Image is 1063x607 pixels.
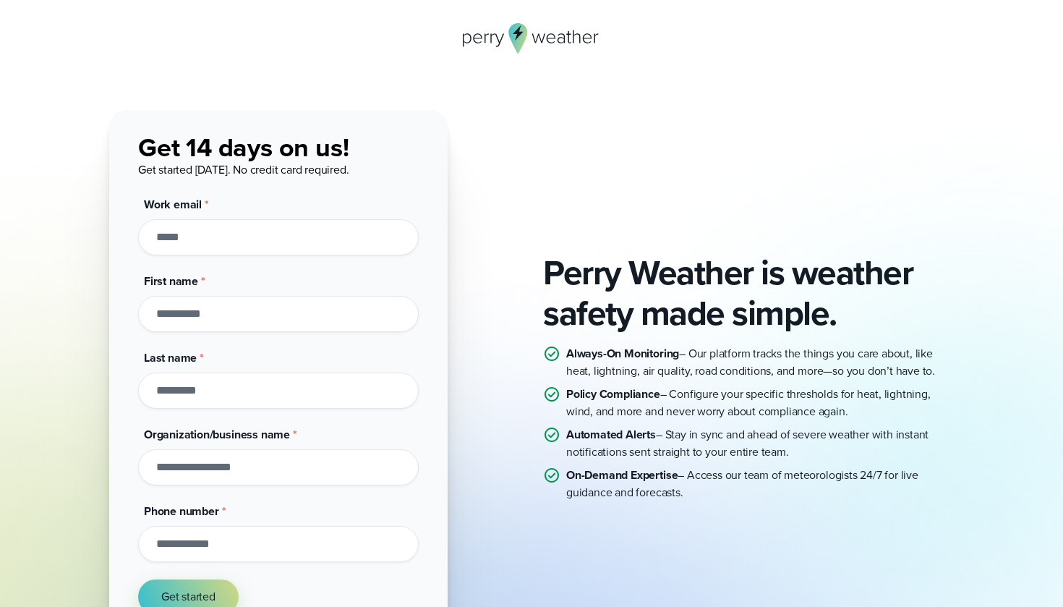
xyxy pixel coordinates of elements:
[144,273,198,289] span: First name
[161,588,215,606] span: Get started
[138,161,349,178] span: Get started [DATE]. No credit card required.
[566,467,954,501] p: – Access our team of meteorologists 24/7 for live guidance and forecasts.
[566,426,656,443] strong: Automated Alerts
[144,196,202,213] span: Work email
[566,426,954,461] p: – Stay in sync and ahead of severe weather with instant notifications sent straight to your entir...
[543,252,954,334] h2: Perry Weather is weather safety made simple.
[138,128,349,166] span: Get 14 days on us!
[566,386,660,402] strong: Policy Compliance
[144,426,290,443] span: Organization/business name
[144,503,219,519] span: Phone number
[144,349,197,366] span: Last name
[566,345,679,362] strong: Always-On Monitoring
[566,467,678,483] strong: On-Demand Expertise
[566,345,954,380] p: – Our platform tracks the things you care about, like heat, lightning, air quality, road conditio...
[566,386,954,420] p: – Configure your specific thresholds for heat, lightning, wind, and more and never worry about co...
